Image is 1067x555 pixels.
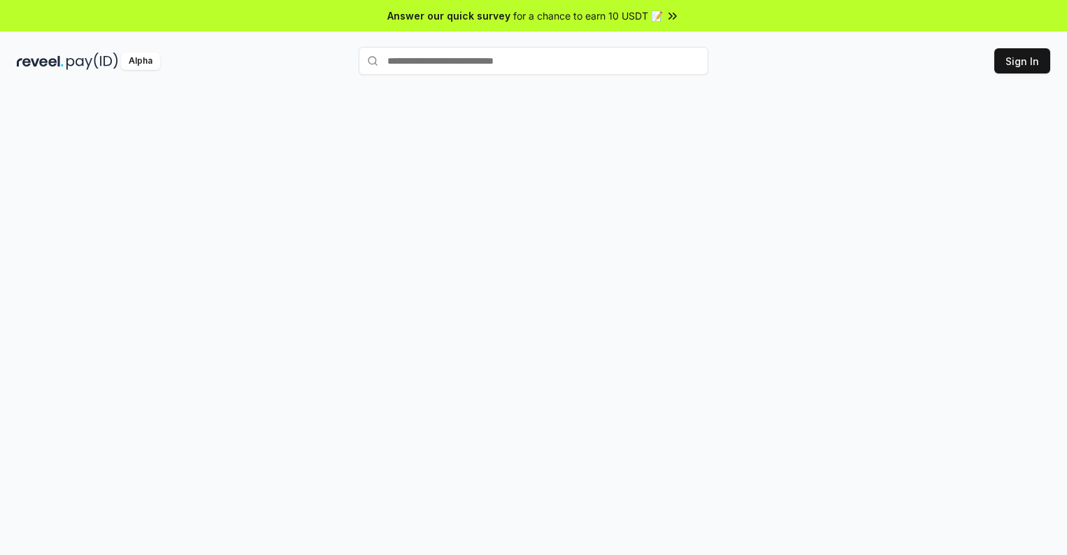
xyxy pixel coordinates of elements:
[994,48,1050,73] button: Sign In
[17,52,64,70] img: reveel_dark
[66,52,118,70] img: pay_id
[121,52,160,70] div: Alpha
[387,8,510,23] span: Answer our quick survey
[513,8,663,23] span: for a chance to earn 10 USDT 📝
